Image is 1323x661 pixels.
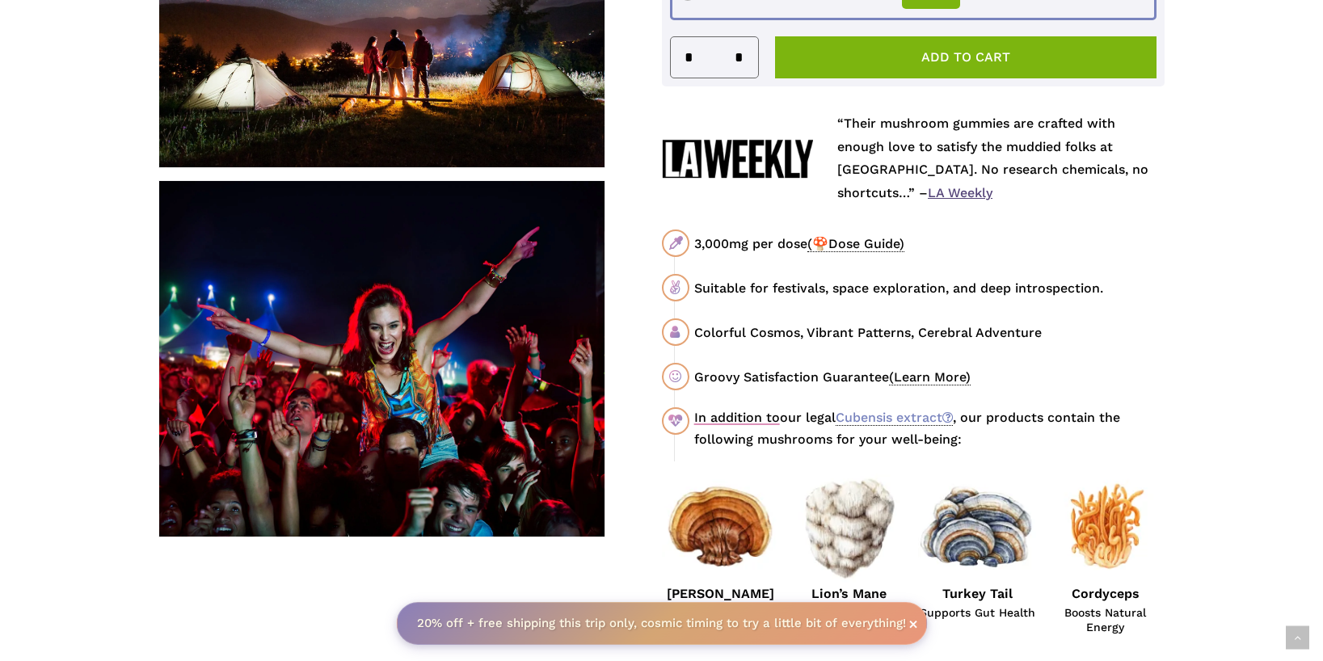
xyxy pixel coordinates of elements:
strong: Lion’s Mane [811,586,887,601]
span: (Learn More) [889,369,971,385]
strong: 20% off + free shipping this trip only, cosmic timing to try a little bit of everything! [417,616,906,630]
p: “Their mushroom gummies are crafted with enough love to satisfy the muddied folks at [GEOGRAPHIC_... [837,112,1165,205]
span: Boosts Natural Energy [1047,605,1165,634]
img: Cordyceps Mushroom Illustration [1047,469,1165,587]
a: LA Weekly [928,185,992,200]
div: Suitable for festivals, space exploration, and deep introspection. [694,278,1165,298]
span: (🍄Dose Guide) [807,236,904,252]
strong: [PERSON_NAME] [667,586,774,601]
span: × [908,615,918,631]
div: 3,000mg per dose [694,234,1165,254]
u: In addition to [694,410,780,425]
img: Lions Mane Mushroom Illustration [790,469,908,587]
div: Groovy Satisfaction Guarantee [694,367,1165,387]
a: Back to top [1286,626,1309,650]
input: Product quantity [698,37,729,78]
a: Cubensis extract [836,410,953,426]
div: Colorful Cosmos, Vibrant Patterns, Cerebral Adventure [694,322,1165,343]
button: Add to cart [775,36,1157,78]
img: Turkey Tail Mushroom Illustration [918,469,1036,587]
img: La Weekly Logo [662,139,813,178]
strong: Turkey Tail [942,586,1013,601]
span: Supports Gut Health [918,605,1036,620]
strong: Cordyceps [1072,586,1140,601]
img: Red Reishi Mushroom Illustration [662,469,780,587]
div: our legal , our products contain the following mushrooms for your well-being: [694,407,1165,449]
